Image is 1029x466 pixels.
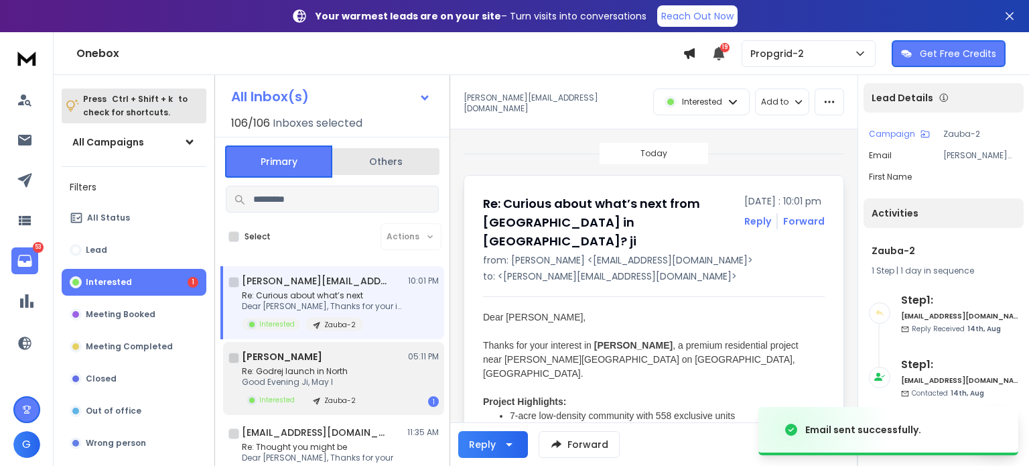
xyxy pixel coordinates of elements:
[744,215,771,228] button: Reply
[259,395,295,405] p: Interested
[869,129,915,139] p: Campaign
[87,213,130,223] p: All Status
[458,431,528,458] button: Reply
[469,438,496,451] div: Reply
[750,47,809,60] p: Propgrid-2
[510,409,814,423] div: 7-acre low-density community with 558 exclusive units
[761,97,788,107] p: Add to
[483,253,825,267] p: from: [PERSON_NAME] <[EMAIL_ADDRESS][DOMAIN_NAME]>
[943,150,1018,161] p: [PERSON_NAME][EMAIL_ADDRESS][DOMAIN_NAME]
[86,245,107,255] p: Lead
[220,83,441,110] button: All Inbox(s)
[483,339,814,381] div: Thanks for your interest in , a premium residential project near [PERSON_NAME][GEOGRAPHIC_DATA] o...
[657,5,738,27] a: Reach Out Now
[661,9,734,23] p: Reach Out Now
[86,309,155,320] p: Meeting Booked
[951,388,984,398] span: 14th, Aug
[242,274,389,288] h1: [PERSON_NAME][EMAIL_ADDRESS][DOMAIN_NAME]
[901,311,1018,321] h6: [EMAIL_ADDRESS][DOMAIN_NAME]
[62,178,206,196] h3: Filters
[62,129,206,156] button: All Campaigns
[11,247,38,274] a: 53
[242,426,389,439] h1: [EMAIL_ADDRESS][DOMAIN_NAME] +2
[33,242,44,253] p: 53
[62,430,206,457] button: Wrong person
[720,43,730,52] span: 19
[245,231,271,242] label: Select
[869,129,930,139] button: Campaign
[872,91,933,105] p: Lead Details
[464,93,645,114] p: [PERSON_NAME][EMAIL_ADDRESS][DOMAIN_NAME]
[783,215,825,228] div: Forward
[428,396,439,407] div: 1
[86,438,146,449] p: Wrong person
[869,150,892,161] p: Email
[62,398,206,424] button: Out of office
[242,301,403,312] p: Dear [PERSON_NAME], Thanks for your interest
[324,396,356,406] p: Zauba-2
[483,396,566,407] strong: Project Highlights:
[62,237,206,264] button: Lead
[872,244,1016,257] h1: Zauba-2
[62,365,206,392] button: Closed
[242,377,364,388] p: Good Evening Ji, May I
[864,198,1024,228] div: Activities
[892,40,1006,67] button: Get Free Credits
[273,115,362,131] h3: Inboxes selected
[744,194,825,208] p: [DATE] : 10:01 pm
[62,205,206,231] button: All Status
[242,290,403,301] p: Re: Curious about what’s next
[872,265,894,276] span: 1 Step
[86,277,132,288] p: Interested
[901,357,1018,373] h6: Step 1 :
[332,147,439,176] button: Others
[242,453,393,463] p: Dear [PERSON_NAME], Thanks for your
[324,320,356,330] p: Zauba-2
[13,431,40,458] button: G
[86,373,117,384] p: Closed
[682,97,722,107] p: Interested
[13,46,40,70] img: logo
[594,340,673,351] strong: [PERSON_NAME]
[483,194,736,251] h1: Re: Curious about what’s next from [GEOGRAPHIC_DATA] in [GEOGRAPHIC_DATA]? ji
[408,351,439,362] p: 05:11 PM
[920,47,996,60] p: Get Free Credits
[900,265,974,276] span: 1 day in sequence
[967,324,1001,334] span: 14th, Aug
[62,269,206,296] button: Interested1
[912,324,1001,334] p: Reply Received
[72,135,144,149] h1: All Campaigns
[872,266,1016,276] div: |
[408,276,439,286] p: 10:01 PM
[943,129,1018,139] p: Zauba-2
[76,46,683,62] h1: Onebox
[483,310,814,325] div: Dear [PERSON_NAME],
[901,292,1018,308] h6: Step 1 :
[83,93,188,119] p: Press to check for shortcuts.
[316,9,646,23] p: – Turn visits into conversations
[62,301,206,328] button: Meeting Booked
[86,341,173,352] p: Meeting Completed
[231,90,309,103] h1: All Inbox(s)
[912,388,984,398] p: Contacted
[539,431,620,458] button: Forward
[242,442,393,453] p: Re: Thought you might be
[805,423,921,436] div: Email sent successfully.
[110,91,175,107] span: Ctrl + Shift + k
[259,319,295,329] p: Interested
[640,148,667,159] p: Today
[225,145,332,178] button: Primary
[483,270,825,283] p: to: <[PERSON_NAME][EMAIL_ADDRESS][DOMAIN_NAME]>
[188,277,198,288] div: 1
[316,9,501,23] strong: Your warmest leads are on your site
[62,333,206,360] button: Meeting Completed
[407,427,439,438] p: 11:35 AM
[231,115,270,131] span: 106 / 106
[869,172,912,182] p: First Name
[901,375,1018,386] h6: [EMAIL_ADDRESS][DOMAIN_NAME]
[242,366,364,377] p: Re: Godrej launch in North
[242,350,322,363] h1: [PERSON_NAME]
